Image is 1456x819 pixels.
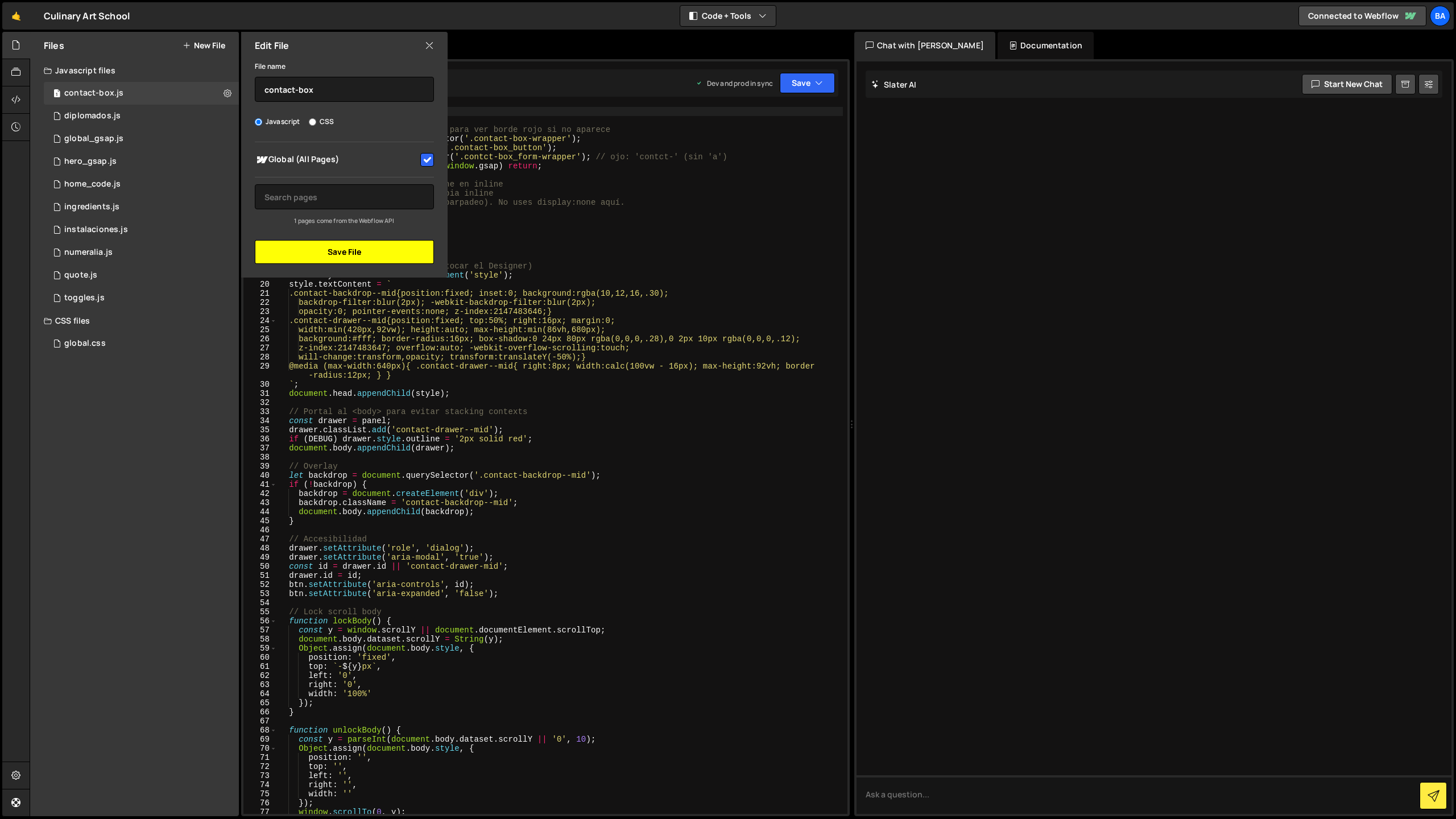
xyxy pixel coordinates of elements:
div: 42 [243,489,277,498]
div: 34 [243,416,277,425]
div: 44 [243,507,277,516]
div: 39 [243,462,277,471]
div: 67 [243,717,277,726]
div: Javascript files [30,59,239,82]
div: 41 [243,480,277,489]
div: 24 [243,316,277,325]
h2: Files [44,39,64,52]
span: 1 [53,90,60,99]
div: 43 [243,498,277,507]
div: 55 [243,607,277,617]
div: 27 [243,344,277,353]
div: global_gsap.js [64,134,123,144]
div: 22 [243,298,277,307]
div: 31 [243,389,277,398]
div: 58 [243,635,277,644]
div: 54 [243,598,277,607]
div: contact-box.js [64,88,123,98]
div: 65 [243,698,277,708]
small: 1 pages come from the Webflow API [294,217,394,225]
div: 75 [243,789,277,799]
div: 30 [243,380,277,389]
input: Name [255,77,434,102]
input: Javascript [255,118,262,126]
h2: Edit File [255,39,289,52]
a: 🤙 [2,2,30,30]
div: numeralia.js [64,247,113,258]
div: 15007/39144.js [44,127,239,150]
div: 48 [243,544,277,553]
div: 66 [243,708,277,717]
div: global.css [64,338,106,349]
div: 72 [243,762,277,771]
div: 36 [243,435,277,444]
div: 64 [243,689,277,698]
span: Global (All Pages) [255,153,419,167]
div: home_code.js [64,179,121,189]
div: 40 [243,471,277,480]
div: 35 [243,425,277,435]
div: 33 [243,407,277,416]
div: 71 [243,753,277,762]
div: 28 [243,353,277,362]
div: 77 [243,808,277,817]
div: 21 [243,289,277,298]
div: 38 [243,453,277,462]
div: 15007/44676.js [44,82,239,105]
div: 53 [243,589,277,598]
div: quote.js [64,270,97,280]
div: 26 [243,334,277,344]
div: 15007/39147.js [44,150,239,173]
div: Documentation [998,32,1094,59]
button: Save [780,73,835,93]
div: 59 [243,644,277,653]
div: Chat with [PERSON_NAME] [854,32,995,59]
div: 45 [243,516,277,526]
a: Ba [1430,6,1450,26]
div: 61 [243,662,277,671]
div: 15007/42235.js [44,241,239,264]
div: 29 [243,362,277,380]
div: 52 [243,580,277,589]
a: Connected to Webflow [1298,6,1426,26]
div: Dev and prod in sync [696,78,773,88]
div: ingredients.js [64,202,119,212]
div: 15007/42269.js [44,287,239,309]
button: New File [183,41,225,50]
label: Javascript [255,116,300,127]
div: 73 [243,771,277,780]
div: 47 [243,535,277,544]
div: CSS files [30,309,239,332]
div: 76 [243,799,277,808]
input: CSS [309,118,316,126]
div: 15007/42038.css [44,332,239,355]
div: 62 [243,671,277,680]
div: diplomados.js [64,111,121,121]
div: 49 [243,553,277,562]
h2: Slater AI [871,79,917,90]
div: 20 [243,280,277,289]
div: 56 [243,617,277,626]
div: 57 [243,626,277,635]
button: Code + Tools [680,6,776,26]
div: 15007/40941.js [44,196,239,218]
div: 74 [243,780,277,789]
div: 32 [243,398,277,407]
input: Search pages [255,184,434,209]
div: 70 [243,744,277,753]
div: 15007/42652.js [44,218,239,241]
div: 68 [243,726,277,735]
div: 37 [243,444,277,453]
button: Save File [255,240,434,264]
div: 60 [243,653,277,662]
div: 15007/41507.js [44,105,239,127]
div: 50 [243,562,277,571]
div: 69 [243,735,277,744]
div: instalaciones.js [64,225,128,235]
div: toggles.js [64,293,105,303]
label: CSS [309,116,334,127]
div: 63 [243,680,277,689]
div: 23 [243,307,277,316]
div: hero_gsap.js [64,156,117,167]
